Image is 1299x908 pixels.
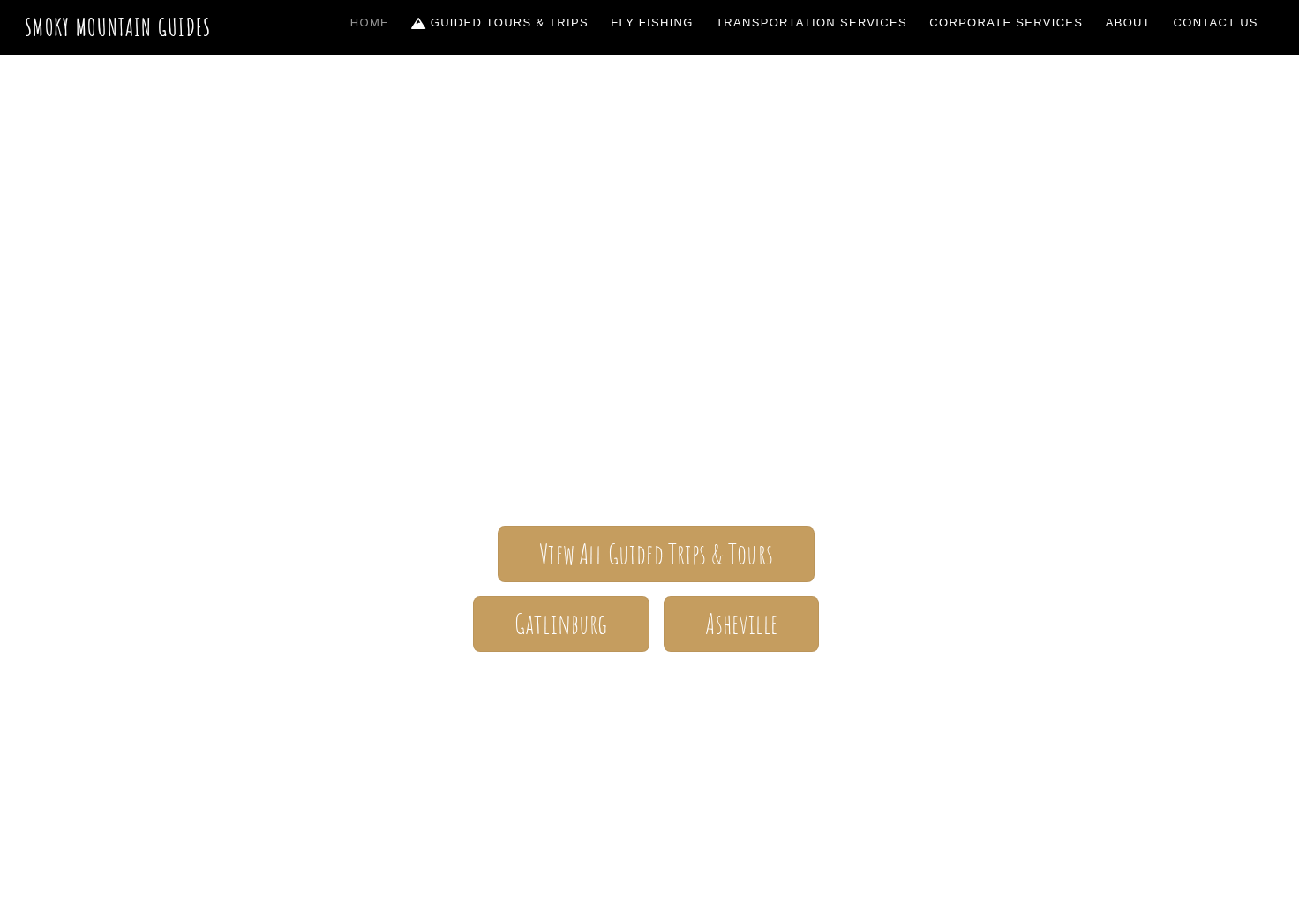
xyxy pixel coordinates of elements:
a: Contact Us [1167,4,1265,42]
a: Asheville [664,596,819,652]
a: View All Guided Trips & Tours [498,526,815,582]
a: Guided Tours & Trips [405,4,596,42]
span: The ONLY one-stop, full Service Guide Company for the Gatlinburg and [GEOGRAPHIC_DATA] side of th... [138,337,1161,473]
a: Smoky Mountain Guides [25,12,212,42]
span: View All Guided Trips & Tours [539,545,773,564]
a: Home [343,4,396,42]
a: Corporate Services [923,4,1091,42]
a: About [1099,4,1158,42]
a: Gatlinburg [473,596,649,652]
span: Asheville [705,615,777,633]
span: Gatlinburg [514,615,608,633]
a: Transportation Services [709,4,913,42]
h1: Your adventure starts here. [138,680,1161,723]
a: Fly Fishing [604,4,701,42]
span: Smoky Mountain Guides [138,249,1161,337]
